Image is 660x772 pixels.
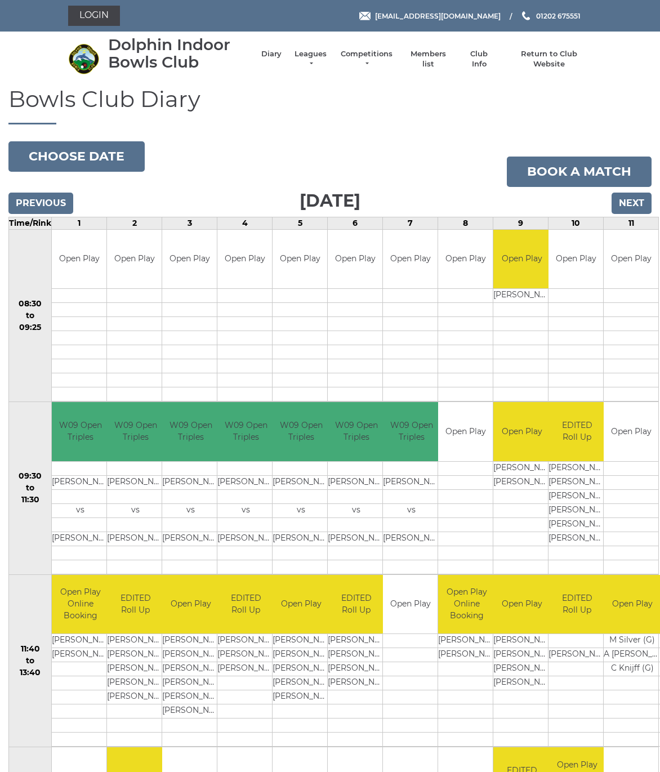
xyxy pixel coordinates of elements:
td: [PERSON_NAME] LIGHT [107,690,164,704]
td: [PERSON_NAME] [107,662,164,676]
td: [PERSON_NAME] [52,648,109,662]
td: [PERSON_NAME] [548,475,605,489]
td: [PERSON_NAME] [328,676,385,690]
td: [PERSON_NAME] [217,662,274,676]
td: vs [107,503,164,517]
td: Open Play [493,402,550,461]
td: [PERSON_NAME] [217,648,274,662]
td: [PERSON_NAME] [493,676,550,690]
td: [PERSON_NAME] [217,475,274,489]
td: [PERSON_NAME] [162,634,219,648]
td: 10 [548,217,604,229]
td: Open Play [328,230,382,289]
td: Open Play [107,230,162,289]
h1: Bowls Club Diary [8,87,652,124]
img: Email [359,12,371,20]
td: 6 [328,217,383,229]
td: [PERSON_NAME] [52,634,109,648]
td: W09 Open Triples [217,402,274,461]
td: [PERSON_NAME] [548,503,605,517]
td: vs [52,503,109,517]
td: [PERSON_NAME] [383,475,440,489]
td: [PERSON_NAME] [493,662,550,676]
td: Open Play [493,230,550,289]
td: [PERSON_NAME] [107,532,164,546]
td: [PERSON_NAME] [273,676,329,690]
td: [PERSON_NAME] [328,634,385,648]
td: Open Play [604,402,658,461]
a: Members list [404,49,451,69]
a: Phone us 01202 675551 [520,11,581,21]
td: [PERSON_NAME] [493,648,550,662]
td: [PERSON_NAME] [548,648,605,662]
td: vs [383,503,440,517]
td: 11:40 to 13:40 [9,574,52,747]
td: Open Play [438,402,493,461]
td: Open Play [162,230,217,289]
td: [PERSON_NAME] [107,676,164,690]
td: 1 [52,217,107,229]
td: EDITED Roll Up [548,402,605,461]
td: EDITED Roll Up [217,575,274,634]
td: [PERSON_NAME] [328,475,385,489]
td: [PERSON_NAME] [493,289,550,303]
td: Open Play [273,230,327,289]
img: Phone us [522,11,530,20]
td: Open Play [604,230,658,289]
td: [PERSON_NAME] [162,475,219,489]
td: [PERSON_NAME] [52,532,109,546]
td: [PERSON_NAME] [107,634,164,648]
td: Open Play [438,230,493,289]
td: Open Play Online Booking [438,575,495,634]
td: [PERSON_NAME] [107,475,164,489]
td: [PERSON_NAME] [162,532,219,546]
a: Login [68,6,120,26]
td: W09 Open Triples [328,402,385,461]
td: W09 Open Triples [162,402,219,461]
td: [PERSON_NAME] [162,662,219,676]
td: [PERSON_NAME] [548,461,605,475]
td: Open Play [217,230,272,289]
td: EDITED Roll Up [107,575,164,634]
td: W09 Open Triples [107,402,164,461]
td: [PERSON_NAME] [548,489,605,503]
td: [PERSON_NAME] [548,517,605,532]
td: [PERSON_NAME] [162,648,219,662]
td: [PERSON_NAME] [493,461,550,475]
td: Open Play [383,230,438,289]
td: vs [273,503,329,517]
td: [PERSON_NAME] [273,532,329,546]
div: Dolphin Indoor Bowls Club [108,36,250,71]
td: Open Play [52,230,106,289]
td: [PERSON_NAME] [162,676,219,690]
td: [PERSON_NAME] [217,532,274,546]
td: W09 Open Triples [273,402,329,461]
td: Open Play [493,575,550,634]
td: [PERSON_NAME] [273,648,329,662]
td: [PERSON_NAME] [52,475,109,489]
td: 8 [438,217,493,229]
td: [PERSON_NAME] [273,475,329,489]
a: Club Info [463,49,496,69]
td: [PERSON_NAME] [383,532,440,546]
td: Time/Rink [9,217,52,229]
td: Open Play [548,230,603,289]
td: vs [217,503,274,517]
a: Leagues [293,49,328,69]
td: vs [162,503,219,517]
td: [PERSON_NAME] [438,634,495,648]
span: 01202 675551 [536,11,581,20]
td: [PERSON_NAME] [217,634,274,648]
td: Open Play [273,575,329,634]
input: Previous [8,193,73,214]
td: EDITED Roll Up [328,575,385,634]
td: Open Play [162,575,219,634]
td: [PERSON_NAME] [328,532,385,546]
td: [PERSON_NAME] [162,704,219,719]
td: [PERSON_NAME] [548,532,605,546]
span: [EMAIL_ADDRESS][DOMAIN_NAME] [375,11,501,20]
td: 4 [217,217,273,229]
td: [PERSON_NAME] [438,648,495,662]
td: 7 [383,217,438,229]
td: 09:30 to 11:30 [9,402,52,575]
